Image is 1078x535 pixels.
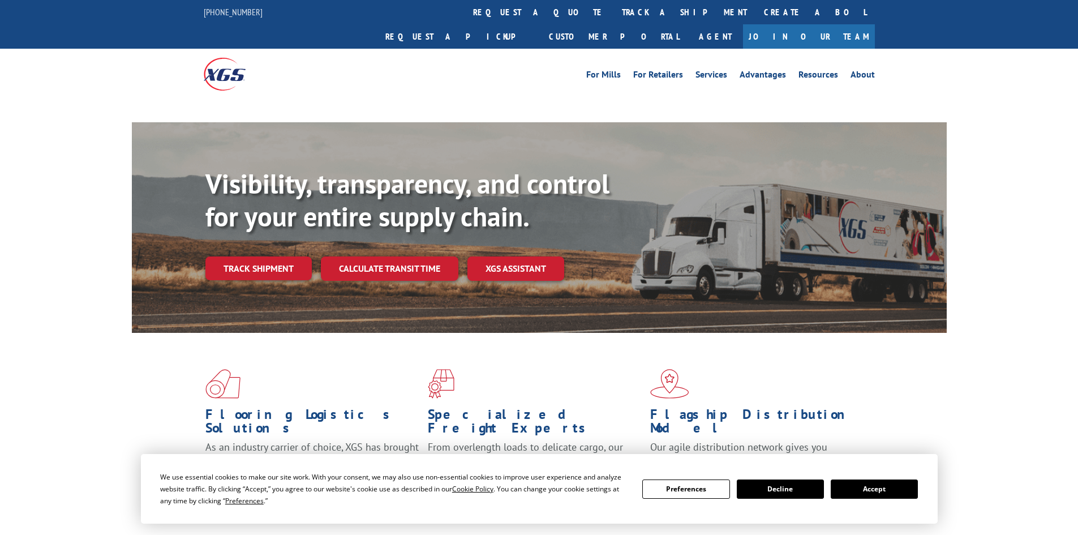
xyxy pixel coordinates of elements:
a: Services [695,70,727,83]
a: Track shipment [205,256,312,280]
a: XGS ASSISTANT [467,256,564,281]
a: Calculate transit time [321,256,458,281]
button: Decline [737,480,824,499]
a: About [851,70,875,83]
a: Join Our Team [743,24,875,49]
img: xgs-icon-total-supply-chain-intelligence-red [205,369,240,399]
button: Accept [831,480,918,499]
div: We use essential cookies to make our site work. With your consent, we may also use non-essential ... [160,471,629,507]
span: Preferences [225,496,264,506]
h1: Specialized Freight Experts [428,408,642,440]
a: Agent [688,24,743,49]
h1: Flooring Logistics Solutions [205,408,419,440]
a: Resources [798,70,838,83]
a: Request a pickup [377,24,540,49]
img: xgs-icon-flagship-distribution-model-red [650,369,689,399]
a: For Mills [586,70,621,83]
span: Our agile distribution network gives you nationwide inventory management on demand. [650,440,858,467]
a: Customer Portal [540,24,688,49]
span: Cookie Policy [452,484,493,494]
b: Visibility, transparency, and control for your entire supply chain. [205,166,609,234]
span: As an industry carrier of choice, XGS has brought innovation and dedication to flooring logistics... [205,440,419,481]
img: xgs-icon-focused-on-flooring-red [428,369,454,399]
p: From overlength loads to delicate cargo, our experienced staff knows the best way to move your fr... [428,440,642,491]
button: Preferences [642,480,729,499]
h1: Flagship Distribution Model [650,408,864,440]
a: Advantages [740,70,786,83]
a: For Retailers [633,70,683,83]
a: [PHONE_NUMBER] [204,6,263,18]
div: Cookie Consent Prompt [141,454,938,524]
